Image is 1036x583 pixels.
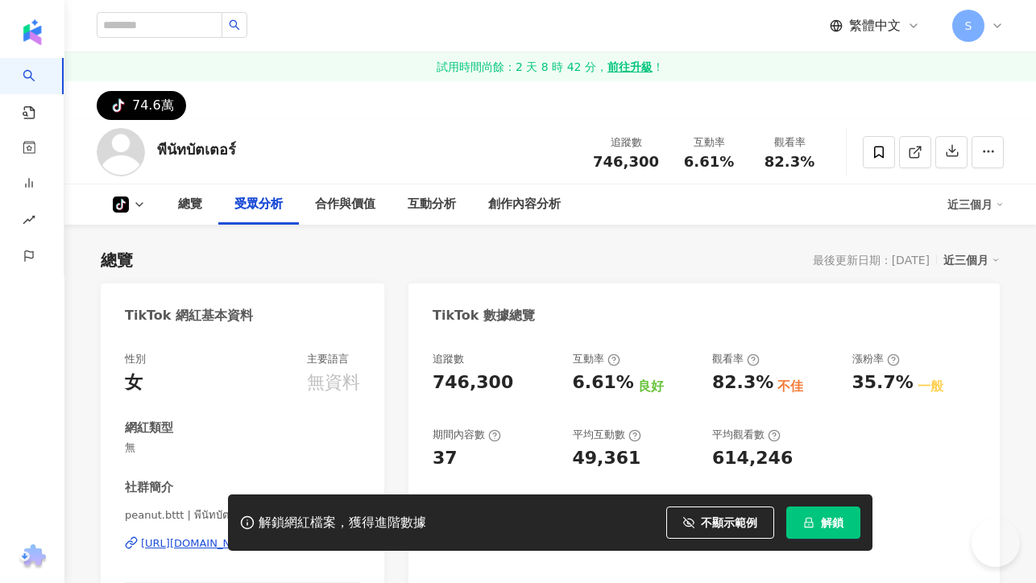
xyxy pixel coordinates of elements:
[712,428,781,442] div: 平均觀看數
[101,249,133,271] div: 總覽
[786,507,860,539] button: 解鎖
[125,479,173,496] div: 社群簡介
[178,195,202,214] div: 總覽
[125,420,173,436] div: 網紅類型
[943,250,1000,271] div: 近三個月
[125,352,146,366] div: 性別
[759,134,820,151] div: 觀看率
[593,153,659,170] span: 746,300
[125,307,253,325] div: TikTok 網紅基本資料
[132,94,174,117] div: 74.6萬
[125,370,143,395] div: 女
[965,17,972,35] span: S
[712,446,793,471] div: 614,246
[97,91,186,120] button: 74.6萬
[433,428,501,442] div: 期間內容數
[573,370,634,395] div: 6.61%
[678,134,740,151] div: 互動率
[666,507,774,539] button: 不顯示範例
[307,370,360,395] div: 無資料
[821,516,843,529] span: 解鎖
[433,370,513,395] div: 746,300
[852,370,914,395] div: 35.7%
[64,52,1036,81] a: 試用時間尚餘：2 天 8 時 42 分，前往升級！
[433,307,535,325] div: TikTok 數據總覽
[125,440,360,455] span: 無
[803,517,814,528] span: lock
[638,378,664,395] div: 良好
[712,370,773,395] div: 82.3%
[712,352,760,366] div: 觀看率
[433,352,464,366] div: 追蹤數
[573,428,641,442] div: 平均互動數
[157,139,236,159] div: พีนัทบัตเตอร์
[315,195,375,214] div: 合作與價值
[701,516,757,529] span: 不顯示範例
[229,19,240,31] span: search
[307,352,349,366] div: 主要語言
[777,378,803,395] div: 不佳
[852,352,900,366] div: 漲粉率
[259,515,426,531] div: 解鎖網紅檔案，獲得進階數據
[97,128,145,176] img: KOL Avatar
[433,446,458,471] div: 37
[23,58,55,121] a: search
[19,19,45,45] img: logo icon
[488,195,561,214] div: 創作內容分析
[593,134,659,151] div: 追蹤數
[408,195,456,214] div: 互動分析
[947,192,1004,217] div: 近三個月
[573,446,641,471] div: 49,361
[813,254,930,267] div: 最後更新日期：[DATE]
[607,59,653,75] strong: 前往升級
[918,378,943,395] div: 一般
[234,195,283,214] div: 受眾分析
[23,204,35,240] span: rise
[765,154,814,170] span: 82.3%
[684,154,734,170] span: 6.61%
[849,17,901,35] span: 繁體中文
[573,352,620,366] div: 互動率
[17,544,48,570] img: chrome extension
